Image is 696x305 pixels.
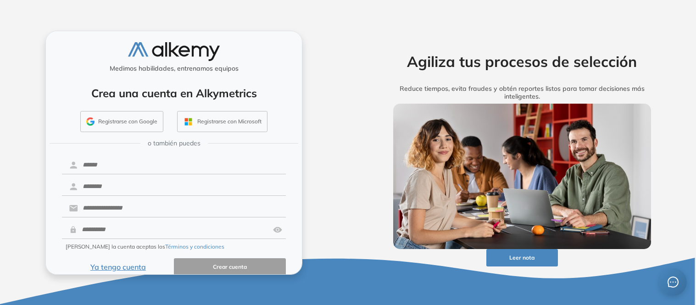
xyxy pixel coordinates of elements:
h2: Agiliza tus procesos de selección [379,53,665,70]
h5: Medimos habilidades, entrenamos equipos [50,65,298,72]
h4: Crea una cuenta en Alkymetrics [58,87,290,100]
img: asd [273,221,282,238]
button: Leer nota [486,249,558,267]
button: Registrarse con Microsoft [177,111,267,132]
button: Ya tengo cuenta [62,258,174,276]
span: [PERSON_NAME] la cuenta aceptas los [66,243,224,251]
img: OUTLOOK_ICON [183,116,194,127]
h5: Reduce tiempos, evita fraudes y obtén reportes listos para tomar decisiones más inteligentes. [379,85,665,100]
img: logo-alkemy [128,42,220,61]
button: Crear cuenta [174,258,286,276]
img: img-more-info [393,104,651,249]
button: Registrarse con Google [80,111,163,132]
button: Términos y condiciones [165,243,224,251]
span: message [668,277,679,288]
img: GMAIL_ICON [86,117,95,126]
span: o también puedes [148,139,200,148]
